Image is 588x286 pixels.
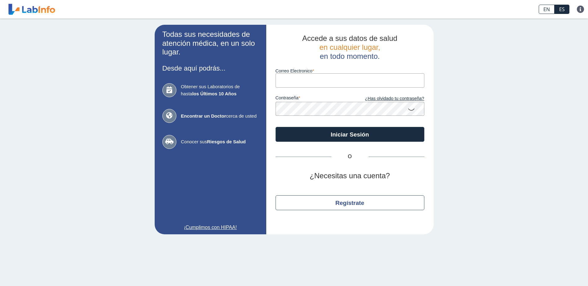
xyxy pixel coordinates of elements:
[192,91,237,96] b: los Últimos 10 Años
[181,83,259,97] span: Obtener sus Laboratorios de hasta
[555,5,569,14] a: ES
[276,195,424,210] button: Regístrate
[162,30,259,57] h2: Todas sus necesidades de atención médica, en un solo lugar.
[207,139,246,144] b: Riesgos de Salud
[276,68,424,73] label: Correo Electronico
[181,113,226,119] b: Encontrar un Doctor
[331,153,369,160] span: O
[539,5,555,14] a: EN
[276,95,350,102] label: contraseña
[350,95,424,102] a: ¿Has olvidado tu contraseña?
[319,43,380,51] span: en cualquier lugar,
[162,64,259,72] h3: Desde aquí podrás...
[320,52,380,60] span: en todo momento.
[162,224,259,231] a: ¡Cumplimos con HIPAA!
[276,171,424,180] h2: ¿Necesitas una cuenta?
[276,127,424,142] button: Iniciar Sesión
[302,34,397,42] span: Accede a sus datos de salud
[181,113,259,120] span: cerca de usted
[181,138,259,145] span: Conocer sus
